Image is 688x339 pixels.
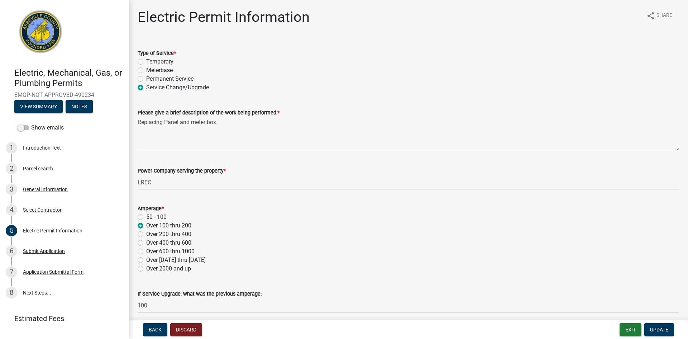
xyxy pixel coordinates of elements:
span: Back [149,327,162,333]
img: Abbeville County, South Carolina [14,8,67,60]
button: Discard [170,323,202,336]
label: Type of Service [138,51,176,56]
div: Electric Permit Information [23,228,82,233]
button: View Summary [14,100,63,113]
h1: Electric Permit Information [138,9,310,26]
label: Temporary [146,57,173,66]
div: 4 [6,204,17,216]
wm-modal-confirm: Notes [66,104,93,110]
span: Update [650,327,668,333]
label: Over 2000 and up [146,264,191,273]
label: Over 200 thru 400 [146,230,191,239]
h4: Electric, Mechanical, Gas, or Plumbing Permits [14,68,123,89]
div: 7 [6,266,17,278]
div: 5 [6,225,17,236]
div: Submit Application [23,249,65,254]
div: 3 [6,184,17,195]
button: shareShare [641,9,678,23]
label: Show emails [17,123,64,132]
button: Back [143,323,167,336]
label: Over 400 thru 600 [146,239,191,247]
wm-modal-confirm: Summary [14,104,63,110]
button: Update [644,323,674,336]
label: Over 100 thru 200 [146,221,191,230]
div: 1 [6,142,17,154]
div: Parcel search [23,166,53,171]
span: Share [656,11,672,20]
label: Service Change/Upgrade [146,83,209,92]
label: Power Company serving the property [138,169,226,174]
label: Amperage [138,206,164,211]
label: Meterbase [146,66,173,75]
button: Notes [66,100,93,113]
button: Exit [620,323,641,336]
label: Please give a brief description of the work being performed: [138,110,279,116]
i: share [646,11,655,20]
div: Introduction Text [23,145,61,150]
span: EMGP-NOT APPROVED-490234 [14,91,115,98]
label: Over [DATE] thru [DATE] [146,256,206,264]
label: Permanent Service [146,75,193,83]
a: Estimated Fees [6,311,118,326]
div: Select Contractor [23,207,62,212]
label: Over 600 thru 1000 [146,247,195,256]
div: Application Submittal Form [23,269,83,274]
div: 6 [6,245,17,257]
label: 50 - 100 [146,213,167,221]
div: General Information [23,187,68,192]
div: 8 [6,287,17,298]
label: If Service Upgrade, what was the previous amperage: [138,292,262,297]
div: 2 [6,163,17,174]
